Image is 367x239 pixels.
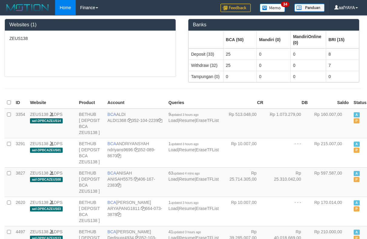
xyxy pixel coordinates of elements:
[107,112,116,117] span: BCA
[107,147,133,152] a: ndriyans9696
[30,148,63,153] span: aaf-DPBCAZEUS01
[77,167,105,197] td: BETHUB [ DEPOSIT BCA ZEUS138 ]
[107,200,116,205] span: BCA
[13,97,28,109] th: ID
[266,138,310,167] td: - - -
[193,22,355,28] h3: Banks
[13,109,28,138] td: 3354
[196,118,219,123] a: EraseTFList
[127,118,132,123] a: Copy ALDI1368 to clipboard
[168,200,219,211] span: | |
[290,71,326,82] td: 0
[256,48,290,60] td: 0
[290,31,326,48] th: Group: activate to sort column ascending
[310,97,351,109] th: Saldo
[107,177,133,182] a: ANISAH5575
[326,71,359,82] td: 0
[30,118,63,123] span: aaf-DPBCAZEUS14
[290,48,326,60] td: 0
[105,197,166,226] td: [PERSON_NAME] 664-073-3878
[310,167,351,197] td: Rp 597.587,00
[221,167,266,197] td: Rp 25.714.305,00
[28,197,77,226] td: DPS
[173,231,201,234] span: updated 3 hours ago
[30,229,48,234] a: ZEUS138
[30,141,48,146] a: ZEUS138
[310,138,351,167] td: Rp 215.007,00
[354,112,360,117] span: Active
[220,4,251,12] img: Feedback.jpg
[9,22,171,28] h3: Websites (1)
[310,197,351,226] td: Rp 170.014,00
[266,109,310,138] td: Rp 1.073.279,00
[196,177,219,182] a: EraseTFList
[294,4,325,12] img: panduan.png
[28,97,77,109] th: Website
[166,97,221,109] th: Queries
[221,97,266,109] th: CR
[256,71,290,82] td: 0
[105,167,166,197] td: ANISAH 406-167-2383
[168,141,219,152] span: | |
[266,167,310,197] td: Rp 25.310.042,00
[310,109,351,138] td: Rp 160.007,00
[189,60,223,71] td: Withdraw (32)
[168,177,178,182] a: Load
[77,197,105,226] td: BETHUB [ DEPOSIT BCA ZEUS138 ]
[77,97,105,109] th: Product
[223,31,256,48] th: Group: activate to sort column ascending
[30,177,63,182] span: aaf-DPBCAZEUS08
[223,48,256,60] td: 25
[354,171,360,176] span: Active
[173,172,200,175] span: updated 4 mins ago
[223,71,256,82] td: 0
[105,97,166,109] th: Account
[354,148,360,153] span: Paused
[28,167,77,197] td: DPS
[266,197,310,226] td: - - -
[326,48,359,60] td: 8
[13,197,28,226] td: 2620
[326,60,359,71] td: 7
[107,206,140,211] a: ARYAPANG1811
[189,71,223,82] td: Tampungan (0)
[107,229,116,234] span: BCA
[117,212,121,217] a: Copy 6640733878 to clipboard
[171,113,199,116] span: updated 3 hours ago
[168,171,219,182] span: | |
[134,177,138,182] a: Copy ANISAH5575 to clipboard
[107,171,116,175] span: BCA
[30,112,48,117] a: ZEUS138
[179,206,195,211] a: Resume
[9,35,171,41] p: ZEUS138
[354,118,360,123] span: Paused
[30,200,48,205] a: ZEUS138
[326,31,359,48] th: Group: activate to sort column ascending
[168,112,219,123] span: | |
[221,138,266,167] td: Rp 10.007,00
[189,31,223,48] th: Group: activate to sort column ascending
[13,167,28,197] td: 3827
[141,206,145,211] a: Copy ARYAPANG1811 to clipboard
[256,60,290,71] td: 0
[221,197,266,226] td: Rp 10.007,00
[13,138,28,167] td: 3291
[77,138,105,167] td: BETHUB [ DEPOSIT BCA ZEUS138 ]
[354,230,360,235] span: Active
[354,142,360,147] span: Active
[196,206,219,211] a: EraseTFList
[117,153,121,158] a: Copy 3520898670 to clipboard
[171,201,199,205] span: updated 3 hours ago
[168,200,199,205] span: 1
[223,60,256,71] td: 25
[158,118,162,123] a: Copy 3521042239 to clipboard
[189,48,223,60] td: Deposit (33)
[354,177,360,182] span: Paused
[107,141,116,146] span: BCA
[171,142,199,146] span: updated 3 hours ago
[179,118,195,123] a: Resume
[168,118,178,123] a: Load
[168,206,178,211] a: Load
[354,200,360,205] span: Active
[28,138,77,167] td: DPS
